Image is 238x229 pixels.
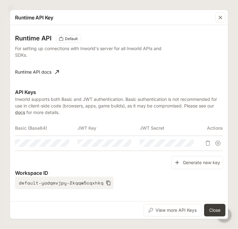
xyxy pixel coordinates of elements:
[15,35,51,41] h3: Runtime API
[15,45,167,58] p: For setting up connections with Inworld's server for all Inworld APIs and SDKs.
[144,204,202,216] button: View more API Keys
[15,121,77,136] th: Basic (Base64)
[213,138,223,148] button: Suspend API key
[15,96,223,116] p: Inworld supports both Basic and JWT authentication. Basic authentication is not recommended for u...
[202,121,223,136] th: Actions
[15,177,114,189] button: default-yadqmvjpy-2kqqw5cqxhkq
[15,110,25,115] a: docs
[15,169,223,177] p: Workspace ID
[77,121,140,136] th: JWT Key
[56,35,81,43] div: These keys will apply to your current workspace only
[204,204,225,216] button: Close
[171,156,223,169] button: Generate new key
[203,138,213,148] button: Delete API key
[15,88,223,96] p: API Keys
[140,121,202,136] th: JWT Secret
[62,36,80,42] span: Default
[15,14,53,21] p: Runtime API Key
[13,66,61,78] a: Runtime API docs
